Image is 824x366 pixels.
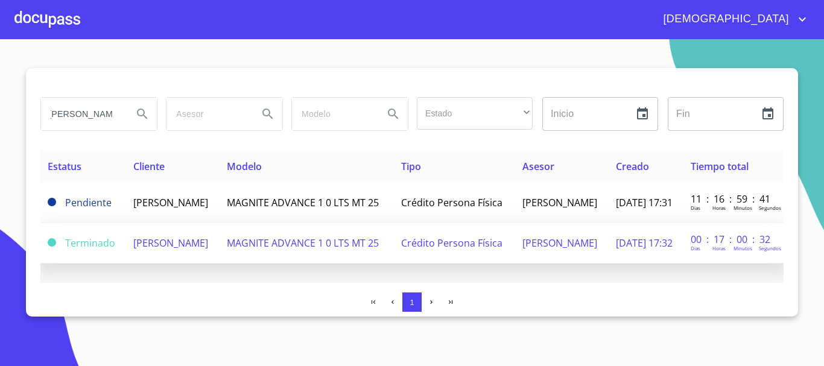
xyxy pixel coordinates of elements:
[253,99,282,128] button: Search
[691,245,700,251] p: Dias
[48,238,56,247] span: Terminado
[401,196,502,209] span: Crédito Persona Física
[691,233,772,246] p: 00 : 17 : 00 : 32
[759,204,781,211] p: Segundos
[410,298,414,307] span: 1
[522,196,597,209] span: [PERSON_NAME]
[133,160,165,173] span: Cliente
[402,292,422,312] button: 1
[48,160,81,173] span: Estatus
[691,160,749,173] span: Tiempo total
[691,204,700,211] p: Dias
[712,204,726,211] p: Horas
[227,196,379,209] span: MAGNITE ADVANCE 1 0 LTS MT 25
[48,198,56,206] span: Pendiente
[401,160,421,173] span: Tipo
[522,160,554,173] span: Asesor
[691,192,772,206] p: 11 : 16 : 59 : 41
[734,245,752,251] p: Minutos
[227,160,262,173] span: Modelo
[522,236,597,250] span: [PERSON_NAME]
[227,236,379,250] span: MAGNITE ADVANCE 1 0 LTS MT 25
[654,10,795,29] span: [DEMOGRAPHIC_DATA]
[41,98,123,130] input: search
[133,236,208,250] span: [PERSON_NAME]
[417,97,533,130] div: ​
[401,236,502,250] span: Crédito Persona Física
[616,236,673,250] span: [DATE] 17:32
[379,99,408,128] button: Search
[654,10,810,29] button: account of current user
[65,236,115,250] span: Terminado
[128,99,157,128] button: Search
[166,98,249,130] input: search
[292,98,374,130] input: search
[133,196,208,209] span: [PERSON_NAME]
[65,196,112,209] span: Pendiente
[616,196,673,209] span: [DATE] 17:31
[759,245,781,251] p: Segundos
[616,160,649,173] span: Creado
[734,204,752,211] p: Minutos
[712,245,726,251] p: Horas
